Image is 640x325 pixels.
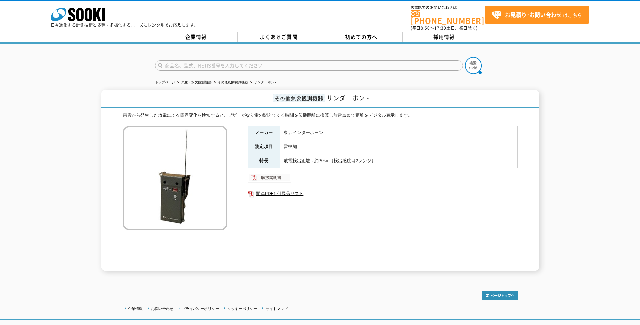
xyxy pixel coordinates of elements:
[492,10,582,20] span: はこちら
[421,25,430,31] span: 8:50
[123,126,227,230] img: サンダーホン -
[128,307,143,311] a: 企業情報
[482,291,518,300] img: トップページへ
[238,32,320,42] a: よくあるご質問
[155,60,463,71] input: 商品名、型式、NETIS番号を入力してください
[411,25,477,31] span: (平日 ～ 土日、祝日除く)
[280,154,517,168] td: 放電検出距離：約20km（検出感度は2レンジ）
[249,79,276,86] li: サンダーホン -
[280,126,517,140] td: 東京インターホーン
[123,112,518,119] div: 雷雲から発生した放電による電界変化を検知すると、ブザーがなり雷の聞えてくる時間を伝播距離に換算し放雷点まで距離をデジタル表示します。
[273,94,325,102] span: その他気象観測機器
[248,154,280,168] th: 特長
[155,32,238,42] a: 企業情報
[411,6,485,10] span: お電話でのお問い合わせは
[151,307,173,311] a: お問い合わせ
[248,172,292,183] img: 取扱説明書
[155,80,175,84] a: トップページ
[411,10,485,24] a: [PHONE_NUMBER]
[505,10,562,19] strong: お見積り･お問い合わせ
[182,307,219,311] a: プライバシーポリシー
[327,93,369,102] span: サンダーホン -
[248,189,518,198] a: 関連PDF1 付属品リスト
[266,307,288,311] a: サイトマップ
[248,126,280,140] th: メーカー
[485,6,589,24] a: お見積り･お問い合わせはこちら
[280,140,517,154] td: 雷検知
[403,32,485,42] a: 採用情報
[465,57,482,74] img: btn_search.png
[181,80,212,84] a: 気象・水文観測機器
[345,33,378,41] span: 初めての方へ
[218,80,248,84] a: その他気象観測機器
[248,177,292,182] a: 取扱説明書
[227,307,257,311] a: クッキーポリシー
[51,23,198,27] p: 日々進化する計測技術と多種・多様化するニーズにレンタルでお応えします。
[320,32,403,42] a: 初めての方へ
[434,25,446,31] span: 17:30
[248,140,280,154] th: 測定項目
